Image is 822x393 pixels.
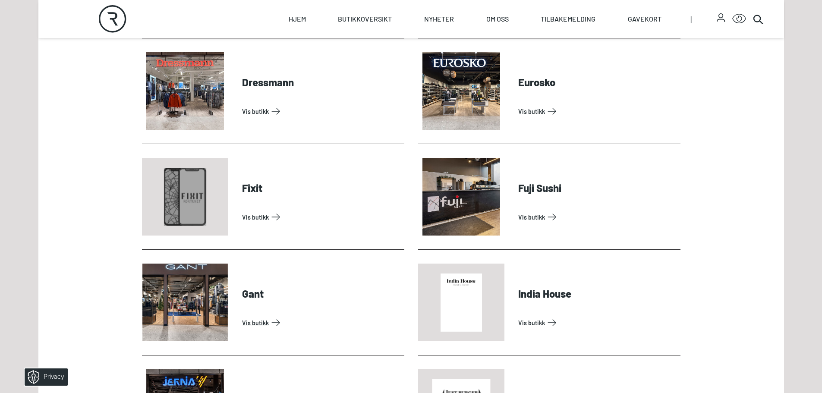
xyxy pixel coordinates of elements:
[518,316,677,330] a: Vis Butikk: India House
[242,104,401,118] a: Vis Butikk: Dressmann
[242,316,401,330] a: Vis Butikk: Gant
[732,12,746,26] button: Open Accessibility Menu
[518,210,677,224] a: Vis Butikk: Fuji Sushi
[518,104,677,118] a: Vis Butikk: Eurosko
[242,210,401,224] a: Vis Butikk: Fixit
[9,365,79,389] iframe: Manage Preferences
